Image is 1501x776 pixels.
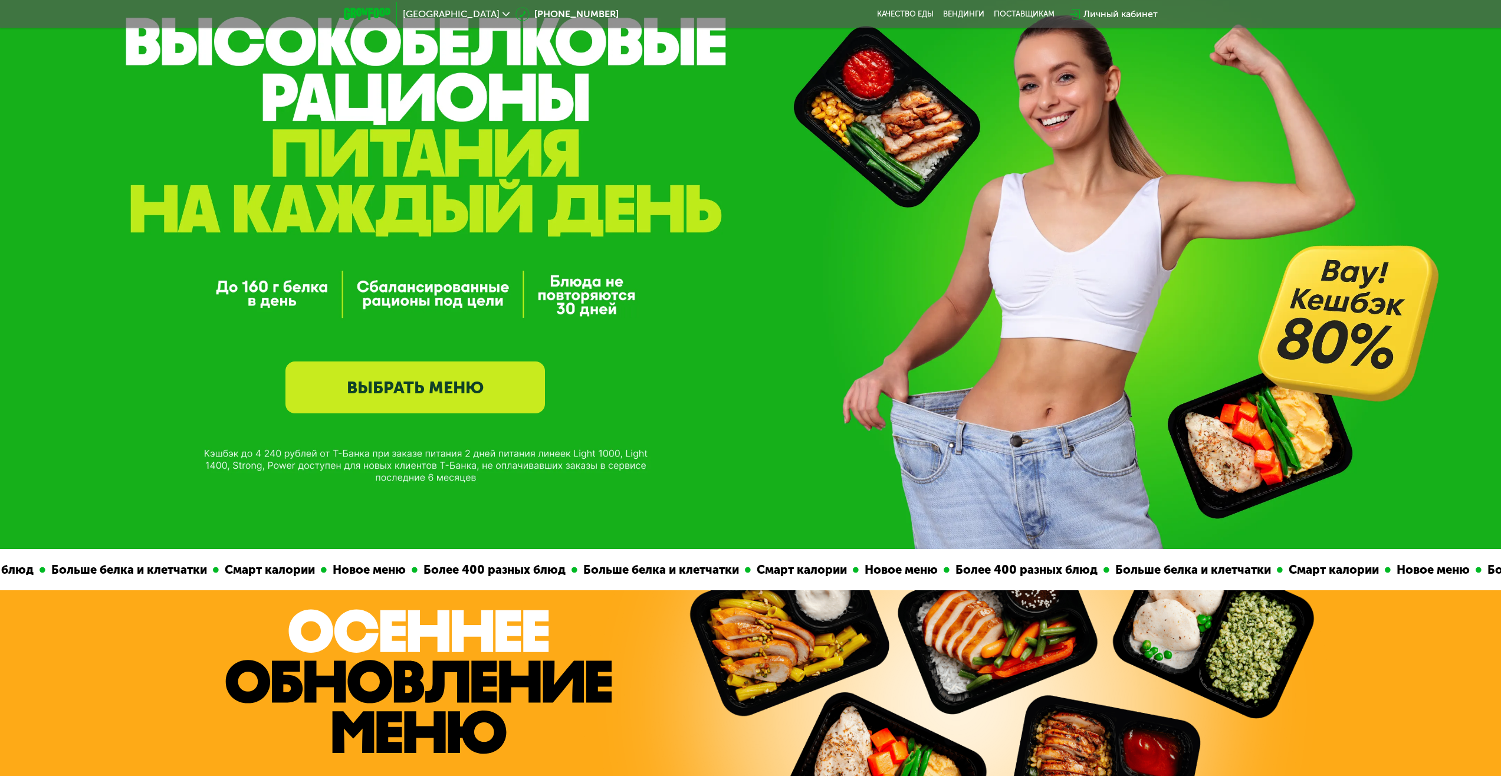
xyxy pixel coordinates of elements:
[403,9,500,19] span: [GEOGRAPHIC_DATA]
[942,561,1096,579] div: Более 400 разных блюд
[1384,561,1469,579] div: Новое меню
[943,9,984,19] a: Вендинги
[285,361,545,413] a: ВЫБРАТЬ МЕНЮ
[1083,7,1158,21] div: Личный кабинет
[877,9,934,19] a: Качество еды
[744,561,846,579] div: Смарт калории
[38,561,206,579] div: Больше белка и клетчатки
[852,561,937,579] div: Новое меню
[1276,561,1378,579] div: Смарт калории
[320,561,405,579] div: Новое меню
[994,9,1055,19] div: поставщикам
[570,561,738,579] div: Больше белка и клетчатки
[410,561,564,579] div: Более 400 разных блюд
[212,561,314,579] div: Смарт калории
[515,7,619,21] a: [PHONE_NUMBER]
[1102,561,1270,579] div: Больше белка и клетчатки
